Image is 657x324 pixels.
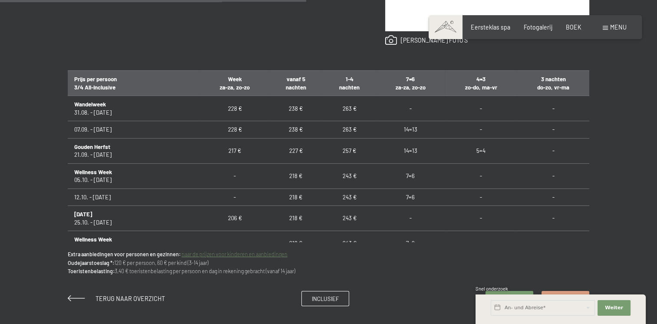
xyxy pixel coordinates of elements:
td: - [445,96,517,121]
span: 3/4 All-Inclusive [74,84,116,91]
strong: Extra aanbiedingen voor personen en gezinnen: [68,251,181,257]
td: 25.10. - [DATE] [68,206,200,231]
span: Inclusief [312,295,339,303]
td: 217 € [200,138,269,163]
span: za-za, zo-zo [396,84,426,91]
td: 218 € [269,188,323,205]
td: 14=13 [376,138,445,163]
font: 3 nachten [537,76,569,90]
td: 218 € [269,231,323,256]
strong: Oudejaarstoeslag *: [68,260,114,266]
td: - [445,163,517,188]
td: 218 € [269,163,323,188]
td: 07.09. - [DATE] [68,121,200,138]
td: - [517,188,589,205]
td: 218 € [269,206,323,231]
th: vanaf 5 [269,71,323,96]
td: 243 € [323,231,376,256]
td: 263 € [323,96,376,121]
th: 1-4 [323,71,376,96]
a: BOEK [566,23,581,31]
span: Prijs per persoon [74,76,117,83]
td: 228 € [200,96,269,121]
td: 238 € [269,96,323,121]
td: 243 € [323,206,376,231]
a: Eersteklas spa [471,23,510,31]
span: Terug naar overzicht [96,295,165,302]
td: 5=4 [445,138,517,163]
a: naar de prijzen voor kinderen en aanbiedingen [182,251,287,257]
td: 7=6 [376,188,445,205]
td: 7=6 [376,231,445,256]
td: - [445,188,517,205]
span: Menu [610,23,627,31]
td: - [517,163,589,188]
span: nachten [339,84,360,91]
span: za-za, zo-zo [220,84,250,91]
td: - [376,96,445,121]
td: - [517,121,589,138]
td: 12.10. - [DATE] [68,188,200,205]
th: Week [200,71,269,96]
span: nachten [286,84,306,91]
a: Fotogalerij [524,23,552,31]
td: 257 € [323,138,376,163]
td: 227 € [269,138,323,163]
b: Wellness Week [74,169,112,175]
b: Gouden Herfst [74,143,110,150]
td: - [200,188,269,205]
th: 7=6 [376,71,445,96]
b: Wandelweek [74,101,106,108]
span: do-zo, vr-ma [537,84,569,91]
button: Weiter [598,300,631,316]
td: 243 € [323,188,376,205]
td: 14=13 [376,121,445,138]
td: 228 € [200,121,269,138]
td: - [445,121,517,138]
td: - [517,96,589,121]
th: 4=3 [445,71,517,96]
span: zo-do, ma-vr [465,84,497,91]
td: - [517,138,589,163]
td: 21.09. - [DATE] [68,138,200,163]
td: - [445,206,517,231]
td: 243 € [323,163,376,188]
td: - [200,163,269,188]
strong: Toeristenbelasting: [68,268,115,274]
a: Inclusief [302,291,349,306]
td: - [517,231,589,256]
td: 206 € [200,206,269,231]
p: 120 € per persoon, 60 € per kind (3-14 jaar) 3,40 € toeristenbelasting per persoon en dag in reke... [68,250,589,276]
a: Terug naar overzicht [68,295,165,302]
span: Snel onderzoek [475,286,508,291]
b: Wellness Week [74,236,112,243]
td: - [200,231,269,256]
b: [DATE] [74,211,92,218]
span: Weiter [605,304,623,311]
td: - [517,206,589,231]
td: 7=6 [376,163,445,188]
td: 31.08. - [DATE] [68,96,200,121]
td: 263 € [323,121,376,138]
td: - [376,206,445,231]
td: 05.10. - [DATE] [68,163,200,188]
td: 238 € [269,121,323,138]
td: - [445,231,517,256]
td: 02.11. - [DATE] [68,231,200,256]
